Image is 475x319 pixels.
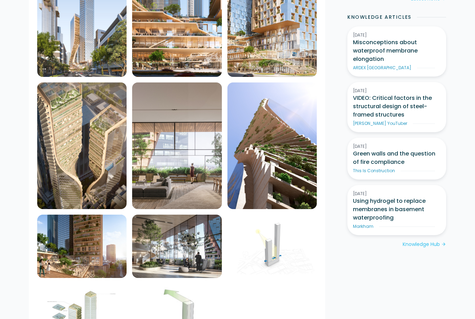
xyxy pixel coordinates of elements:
h3: Misconceptions about waterproof membrane elongation [353,39,441,64]
div: [PERSON_NAME] YouTuber [353,121,407,127]
div: [DATE] [353,88,441,94]
div: ARDEX [GEOGRAPHIC_DATA] [353,65,411,71]
a: Knowledge Hubarrow_forward [403,241,446,248]
a: [DATE]Green walls and the question of fire complianceThis Is Construction [347,138,446,180]
div: [DATE] [353,144,441,150]
h2: Knowledge Articles [347,14,411,21]
div: This Is Construction [353,168,395,174]
div: [DATE] [353,191,441,197]
a: [DATE]Misconceptions about waterproof membrane elongationARDEX [GEOGRAPHIC_DATA] [347,27,446,77]
div: [DATE] [353,32,441,39]
div: arrow_forward [441,241,446,248]
a: [DATE]Using hydrogel to replace membranes in basement waterproofingMarkham [347,185,446,236]
div: Knowledge Hub [403,241,440,248]
h3: VIDEO: Critical factors in the structural design of steel-framed structures [353,94,441,119]
a: [DATE]VIDEO: Critical factors in the structural design of steel-framed structures[PERSON_NAME] Yo... [347,82,446,133]
h3: Using hydrogel to replace membranes in basement waterproofing [353,197,441,222]
h3: Green walls and the question of fire compliance [353,150,441,167]
div: Markham [353,224,373,230]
